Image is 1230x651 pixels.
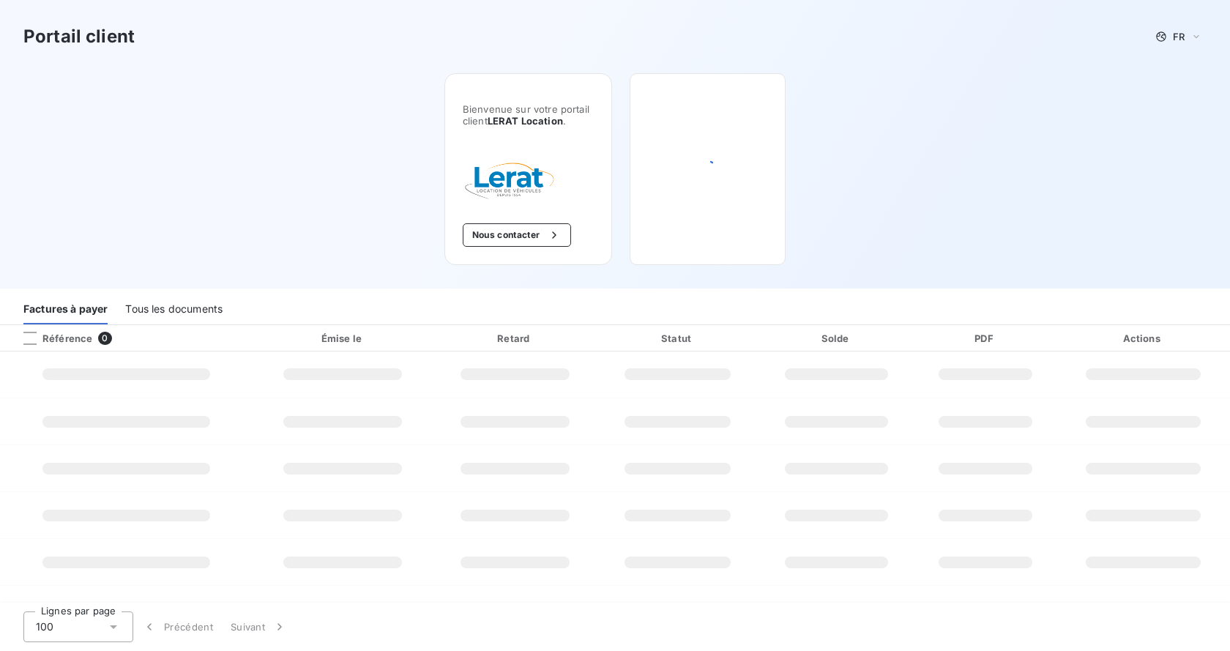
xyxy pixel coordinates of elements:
[256,331,430,346] div: Émise le
[1173,31,1185,42] span: FR
[463,162,556,200] img: Company logo
[98,332,111,345] span: 0
[23,294,108,324] div: Factures à payer
[918,331,1054,346] div: PDF
[463,223,571,247] button: Nous contacter
[463,103,594,127] span: Bienvenue sur votre portail client .
[222,611,296,642] button: Suivant
[133,611,222,642] button: Précédent
[436,331,594,346] div: Retard
[488,115,563,127] span: LERAT Location
[125,294,223,324] div: Tous les documents
[1059,331,1227,346] div: Actions
[761,331,912,346] div: Solde
[23,23,135,50] h3: Portail client
[600,331,756,346] div: Statut
[12,332,92,345] div: Référence
[36,620,53,634] span: 100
